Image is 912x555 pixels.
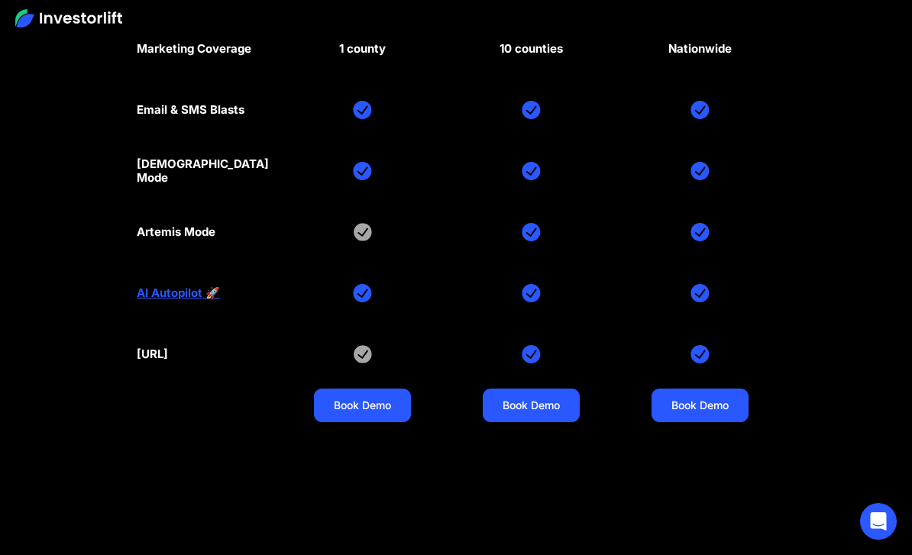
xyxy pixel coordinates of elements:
div: [DEMOGRAPHIC_DATA] Mode [137,157,269,185]
div: [URL] [137,347,168,361]
div: Email & SMS Blasts [137,103,244,117]
div: Open Intercom Messenger [860,503,897,540]
div: Nationwide [668,42,732,56]
div: Marketing Coverage [137,42,251,56]
a: Book Demo [652,389,749,422]
a: Book Demo [314,389,411,422]
a: AI Autopilot 🚀 [137,286,220,300]
a: Book Demo [483,389,580,422]
div: 10 counties [500,42,563,56]
div: 1 county [339,42,386,56]
div: Artemis Mode [137,225,215,239]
